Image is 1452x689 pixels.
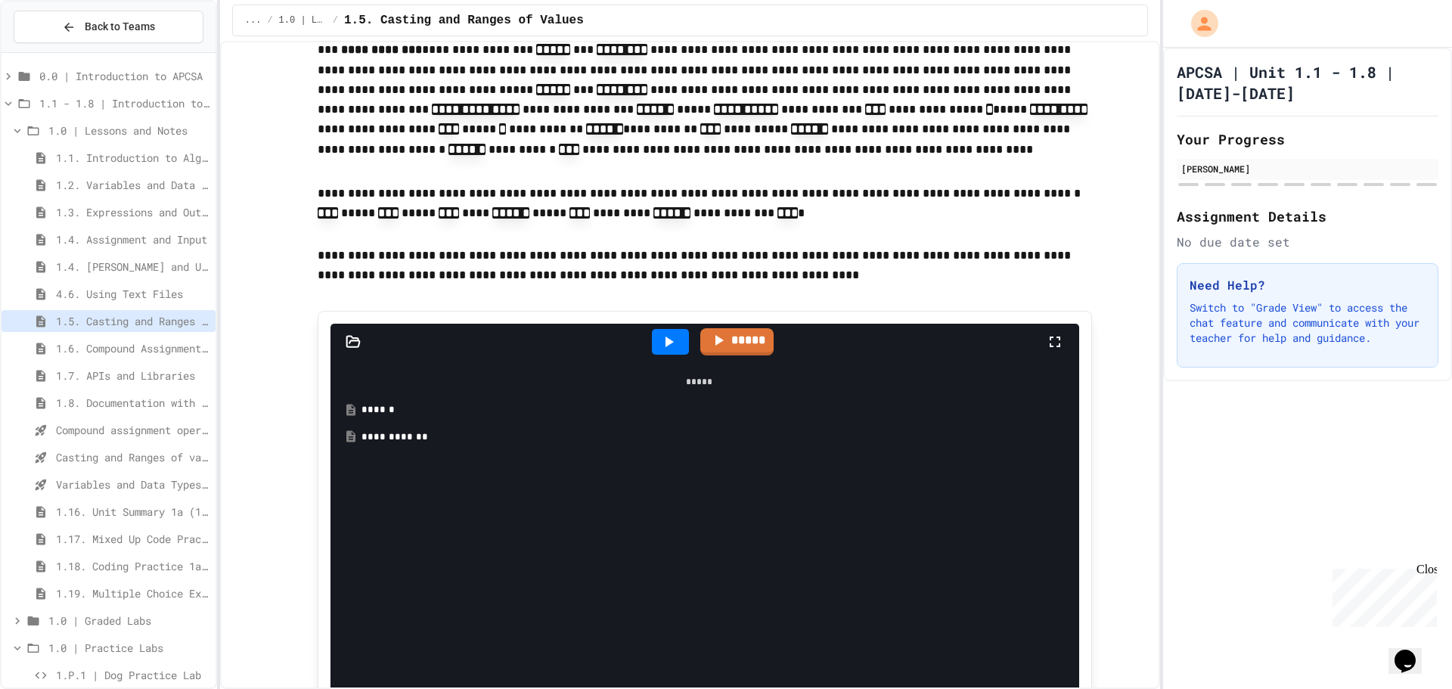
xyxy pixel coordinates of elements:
span: 1.4. Assignment and Input [56,231,209,247]
span: 1.1. Introduction to Algorithms, Programming, and Compilers [56,150,209,166]
span: 1.3. Expressions and Output [New] [56,204,209,220]
span: 1.0 | Graded Labs [48,613,209,628]
span: / [333,14,338,26]
span: Casting and Ranges of variables - Quiz [56,449,209,465]
span: 1.1 - 1.8 | Introduction to Java [39,95,209,111]
span: Compound assignment operators - Quiz [56,422,209,438]
p: Switch to "Grade View" to access the chat feature and communicate with your teacher for help and ... [1190,300,1426,346]
span: 1.5. Casting and Ranges of Values [56,313,209,329]
span: 1.0 | Lessons and Notes [279,14,327,26]
h3: Need Help? [1190,276,1426,294]
span: 1.8. Documentation with Comments and Preconditions [56,395,209,411]
h2: Assignment Details [1177,206,1438,227]
div: [PERSON_NAME] [1181,162,1434,175]
span: 1.18. Coding Practice 1a (1.1-1.6) [56,558,209,574]
span: 0.0 | Introduction to APCSA [39,68,209,84]
h2: Your Progress [1177,129,1438,150]
span: 1.P.1 | Dog Practice Lab [56,667,209,683]
iframe: chat widget [1388,628,1437,674]
span: 1.5. Casting and Ranges of Values [344,11,584,29]
span: 1.0 | Practice Labs [48,640,209,656]
div: Chat with us now!Close [6,6,104,96]
span: Back to Teams [85,19,155,35]
span: 1.16. Unit Summary 1a (1.1-1.6) [56,504,209,520]
span: 1.0 | Lessons and Notes [48,123,209,138]
div: My Account [1175,6,1222,41]
span: 1.2. Variables and Data Types [56,177,209,193]
span: Variables and Data Types - Quiz [56,476,209,492]
span: ... [245,14,262,26]
span: / [267,14,272,26]
button: Back to Teams [14,11,203,43]
div: No due date set [1177,233,1438,251]
span: 1.6. Compound Assignment Operators [56,340,209,356]
iframe: chat widget [1326,563,1437,627]
span: 1.17. Mixed Up Code Practice 1.1-1.6 [56,531,209,547]
span: 4.6. Using Text Files [56,286,209,302]
span: 1.4. [PERSON_NAME] and User Input [56,259,209,275]
span: 1.19. Multiple Choice Exercises for Unit 1a (1.1-1.6) [56,585,209,601]
span: 1.7. APIs and Libraries [56,368,209,383]
h1: APCSA | Unit 1.1 - 1.8 | [DATE]-[DATE] [1177,61,1438,104]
